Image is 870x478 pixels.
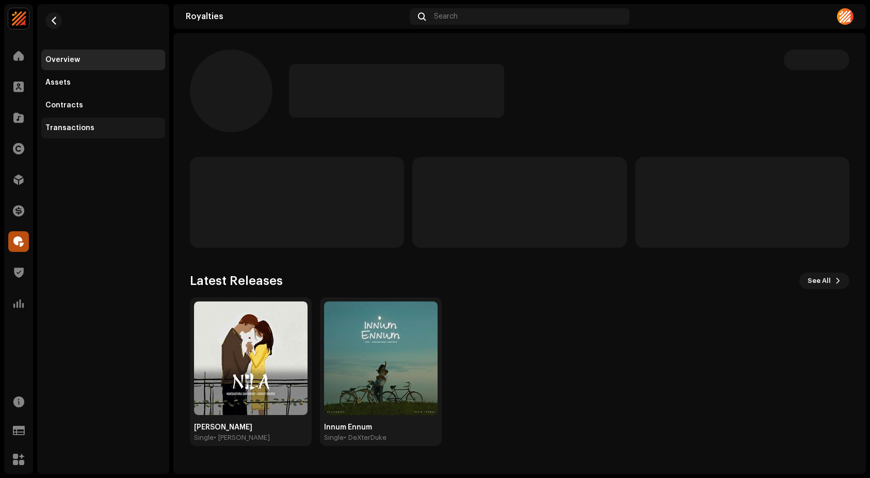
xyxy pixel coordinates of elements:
div: Single [324,434,344,442]
div: Assets [45,78,71,87]
div: • DeXterDuke [344,434,386,442]
div: Royalties [186,12,406,21]
div: Contracts [45,101,83,109]
re-m-nav-item: Transactions [41,118,165,138]
img: 1048eac3-76b2-48ef-9337-23e6f26afba7 [837,8,853,25]
div: Innum Ennum [324,423,438,432]
span: See All [808,270,831,291]
h3: Latest Releases [190,273,283,289]
img: edf75770-94a4-4c7b-81a4-750147990cad [8,8,29,29]
re-m-nav-item: Overview [41,50,165,70]
re-m-nav-item: Assets [41,72,165,93]
span: Search [434,12,458,21]
div: • [PERSON_NAME] [214,434,270,442]
button: See All [799,273,849,289]
img: 19ef2af1-60ec-4413-8f0a-0d1aaad10b9d [324,301,438,415]
div: Transactions [45,124,94,132]
div: Single [194,434,214,442]
img: 0165b8f8-9249-4396-80a9-8aee4024b0dc [194,301,308,415]
div: [PERSON_NAME] [194,423,308,432]
re-m-nav-item: Contracts [41,95,165,116]
div: Overview [45,56,80,64]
